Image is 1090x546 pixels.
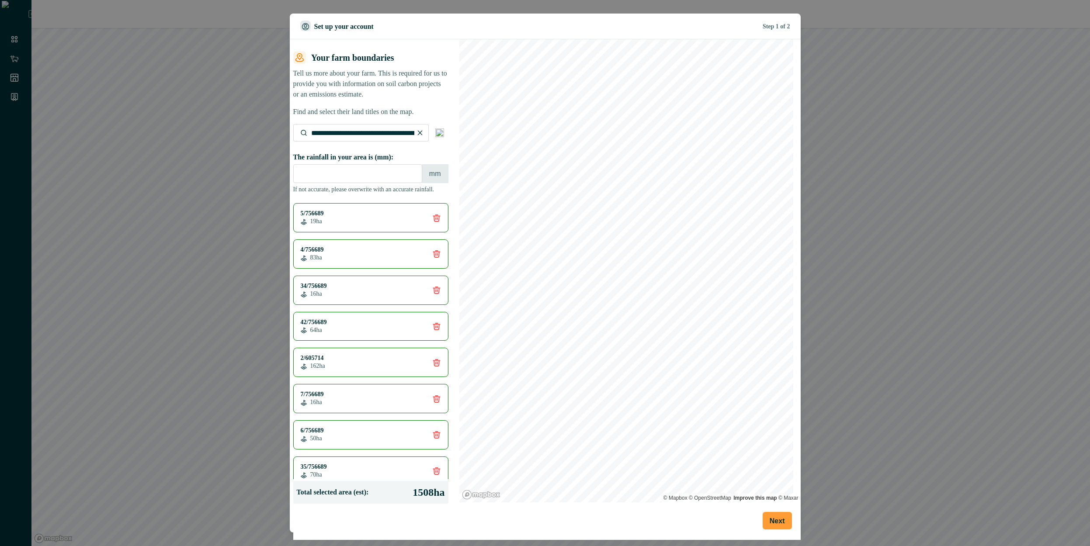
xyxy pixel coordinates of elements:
p: 5/756689 [301,211,324,217]
p: 7/756689 [301,391,324,397]
p: 16 ha [301,399,324,406]
p: 4/756689 [301,247,324,253]
p: Total selected area (est): [297,487,369,498]
a: Mapbox [663,495,687,501]
img: gps.png [435,128,444,137]
a: Mapbox logo [462,490,500,500]
p: 50 ha [301,435,324,442]
p: 70 ha [301,472,327,478]
p: 35/756689 [301,464,327,470]
button: Next [763,512,792,529]
p: Tell us more about your farm. This is required for us to provide you with information on soil car... [293,68,448,100]
p: 64 ha [301,327,327,334]
p: If not accurate, please overwrite with an accurate rainfall. [293,185,448,194]
p: Step 1 of 2 [763,22,790,31]
p: Find and select their land titles on the map. [293,107,448,117]
p: 34/756689 [301,283,327,289]
div: mm [422,164,448,183]
p: 83 ha [301,255,324,261]
p: 42/756689 [301,319,327,325]
p: 6/756689 [301,428,324,434]
a: Map feedback [733,495,777,501]
p: 16 ha [301,291,327,297]
canvas: Map [459,39,794,502]
p: 162 ha [301,363,325,370]
p: 2/605714 [301,355,325,361]
a: Maxar [778,495,798,501]
p: Set up your account [314,21,374,32]
p: 19 ha [301,218,324,225]
h2: Your farm boundaries [306,52,448,63]
p: The rainfall in your area is (mm): [293,152,448,162]
p: 1508 ha [413,484,444,500]
a: OpenStreetMap [689,495,731,501]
